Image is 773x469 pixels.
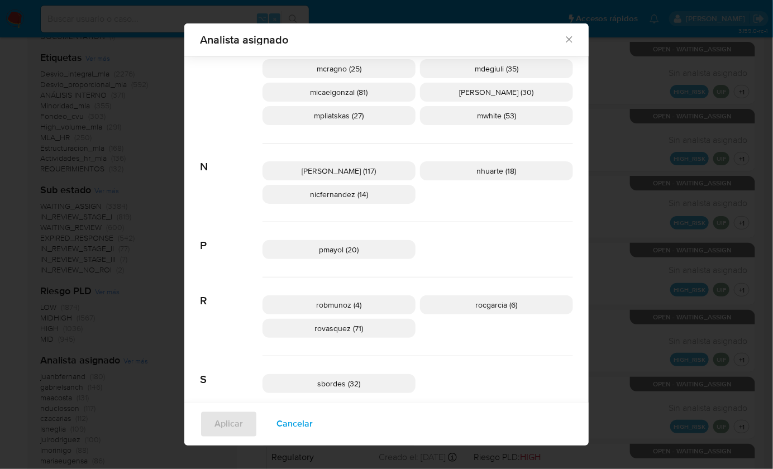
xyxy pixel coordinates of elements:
[302,165,376,176] span: [PERSON_NAME] (117)
[319,244,359,255] span: pmayol (20)
[262,411,327,438] button: Cancelar
[276,412,313,437] span: Cancelar
[200,143,263,174] span: N
[315,323,364,334] span: rovasquez (71)
[263,319,416,338] div: rovasquez (71)
[564,34,574,44] button: Cerrar
[263,374,416,393] div: sbordes (32)
[420,161,573,180] div: nhuarte (18)
[460,87,534,98] span: [PERSON_NAME] (30)
[420,106,573,125] div: mwhite (53)
[263,295,416,314] div: robmunoz (4)
[200,34,564,45] span: Analista asignado
[420,83,573,102] div: [PERSON_NAME] (30)
[317,299,362,310] span: robmunoz (4)
[263,106,416,125] div: mpliatskas (27)
[475,63,518,74] span: mdegiuli (35)
[263,185,416,204] div: nicfernandez (14)
[263,59,416,78] div: mcragno (25)
[200,277,263,308] span: R
[318,378,361,389] span: sbordes (32)
[420,59,573,78] div: mdegiuli (35)
[314,110,364,121] span: mpliatskas (27)
[310,189,368,200] span: nicfernandez (14)
[263,161,416,180] div: [PERSON_NAME] (117)
[420,295,573,314] div: rocgarcia (6)
[476,299,518,310] span: rocgarcia (6)
[477,165,517,176] span: nhuarte (18)
[477,110,516,121] span: mwhite (53)
[263,240,416,259] div: pmayol (20)
[317,63,361,74] span: mcragno (25)
[311,87,368,98] span: micaelgonzal (81)
[200,222,263,252] span: P
[263,83,416,102] div: micaelgonzal (81)
[200,356,263,386] span: S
